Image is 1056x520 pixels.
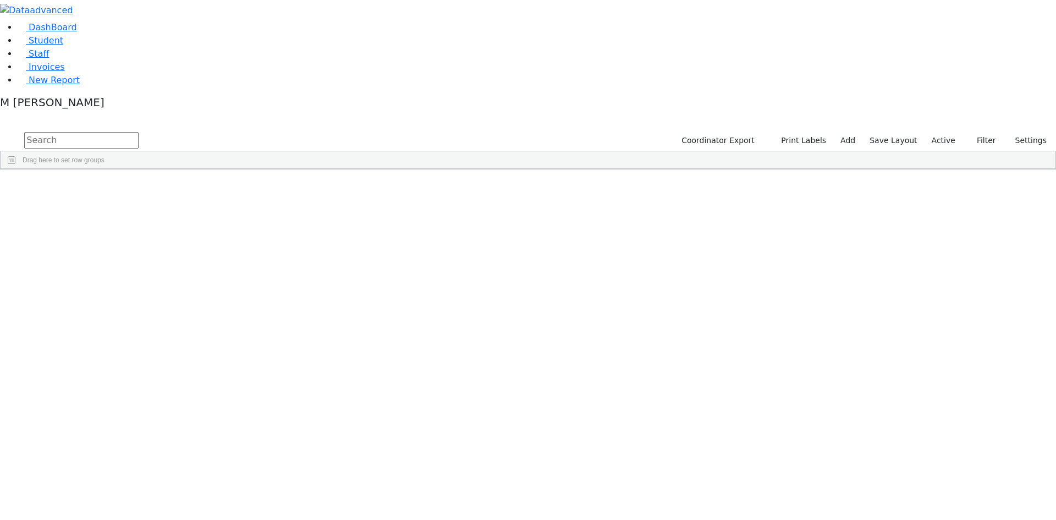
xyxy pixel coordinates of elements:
[865,132,922,149] button: Save Layout
[18,75,80,85] a: New Report
[18,48,49,59] a: Staff
[1001,132,1052,149] button: Settings
[963,132,1001,149] button: Filter
[18,22,77,32] a: DashBoard
[23,156,105,164] span: Drag here to set row groups
[29,48,49,59] span: Staff
[18,62,65,72] a: Invoices
[768,132,831,149] button: Print Labels
[18,35,63,46] a: Student
[29,22,77,32] span: DashBoard
[24,132,139,149] input: Search
[674,132,760,149] button: Coordinator Export
[29,75,80,85] span: New Report
[927,132,960,149] label: Active
[835,132,860,149] a: Add
[29,35,63,46] span: Student
[29,62,65,72] span: Invoices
